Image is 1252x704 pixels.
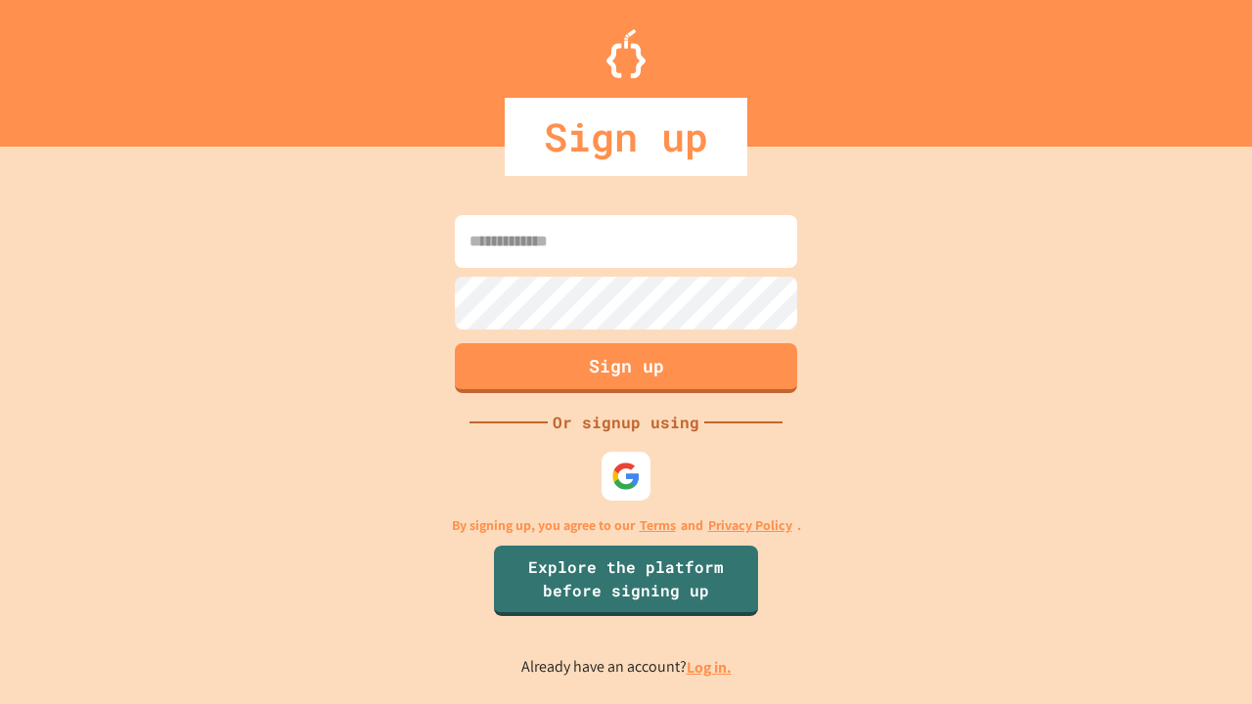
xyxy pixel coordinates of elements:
[1090,541,1232,624] iframe: chat widget
[521,655,732,680] p: Already have an account?
[548,411,704,434] div: Or signup using
[494,546,758,616] a: Explore the platform before signing up
[505,98,747,176] div: Sign up
[640,515,676,536] a: Terms
[452,515,801,536] p: By signing up, you agree to our and .
[1170,626,1232,684] iframe: chat widget
[687,657,732,678] a: Log in.
[611,462,641,491] img: google-icon.svg
[708,515,792,536] a: Privacy Policy
[455,343,797,393] button: Sign up
[606,29,646,78] img: Logo.svg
